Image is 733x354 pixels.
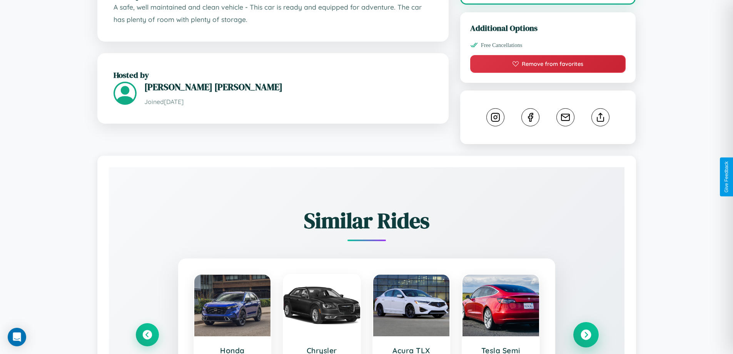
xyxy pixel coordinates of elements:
p: Joined [DATE] [144,96,432,107]
h2: Hosted by [114,69,432,81]
p: A safe, well maintained and clean vehicle - This car is ready and equipped for adventure. The car... [114,1,432,25]
div: Open Intercom Messenger [8,328,26,346]
span: Free Cancellations [481,42,523,49]
button: Remove from favorites [470,55,626,73]
h3: Additional Options [470,22,626,34]
h3: [PERSON_NAME] [PERSON_NAME] [144,81,432,93]
h2: Similar Rides [136,206,598,235]
div: Give Feedback [724,161,729,193]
